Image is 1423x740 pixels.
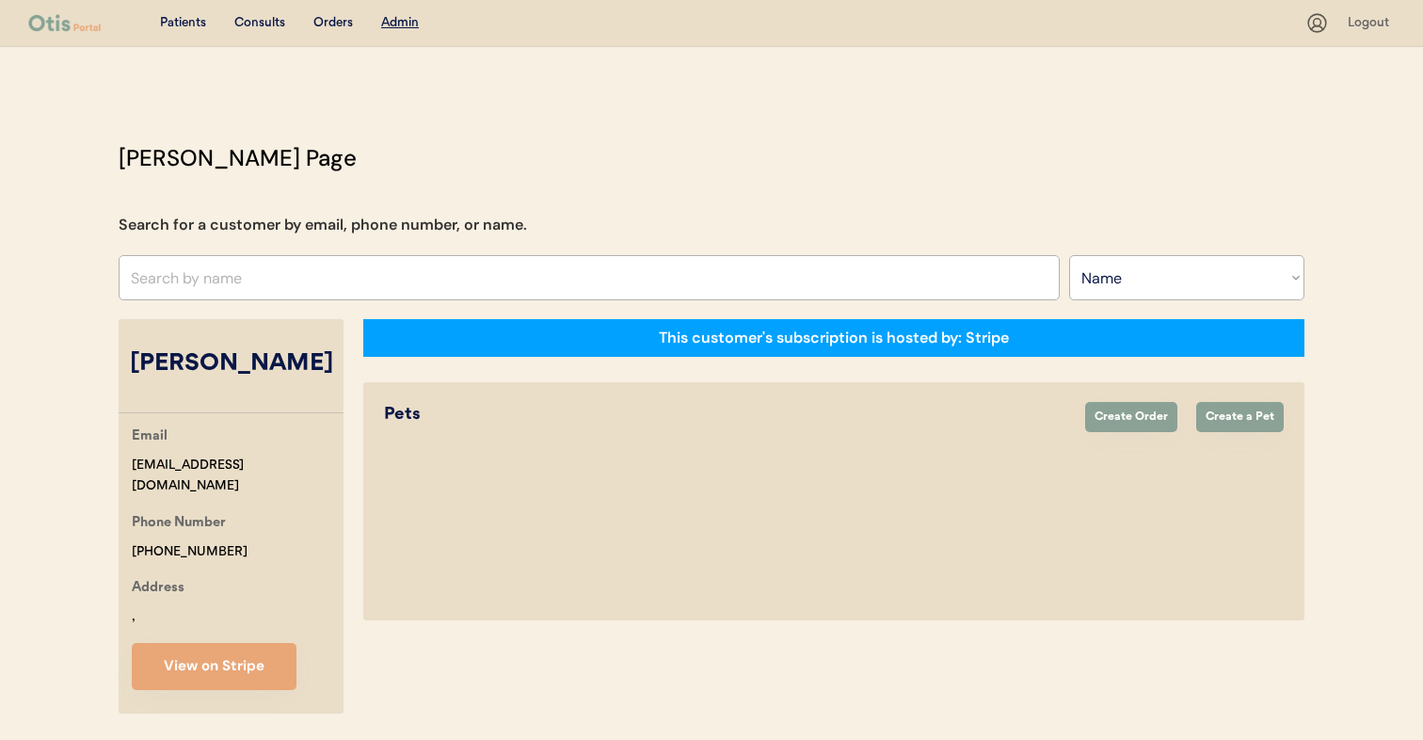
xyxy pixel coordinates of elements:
[1348,14,1395,33] div: Logout
[132,577,184,601] div: Address
[119,214,527,236] div: Search for a customer by email, phone number, or name.
[384,402,1066,427] div: Pets
[313,14,353,33] div: Orders
[132,643,296,690] button: View on Stripe
[132,455,344,498] div: [EMAIL_ADDRESS][DOMAIN_NAME]
[132,606,136,628] div: ,
[132,541,248,563] div: [PHONE_NUMBER]
[132,426,168,449] div: Email
[1196,402,1284,432] button: Create a Pet
[381,16,419,29] u: Admin
[234,14,285,33] div: Consults
[119,141,357,175] div: [PERSON_NAME] Page
[160,14,206,33] div: Patients
[1085,402,1177,432] button: Create Order
[132,512,226,536] div: Phone Number
[119,346,344,382] div: [PERSON_NAME]
[659,328,1009,348] div: This customer's subscription is hosted by: Stripe
[119,255,1060,300] input: Search by name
